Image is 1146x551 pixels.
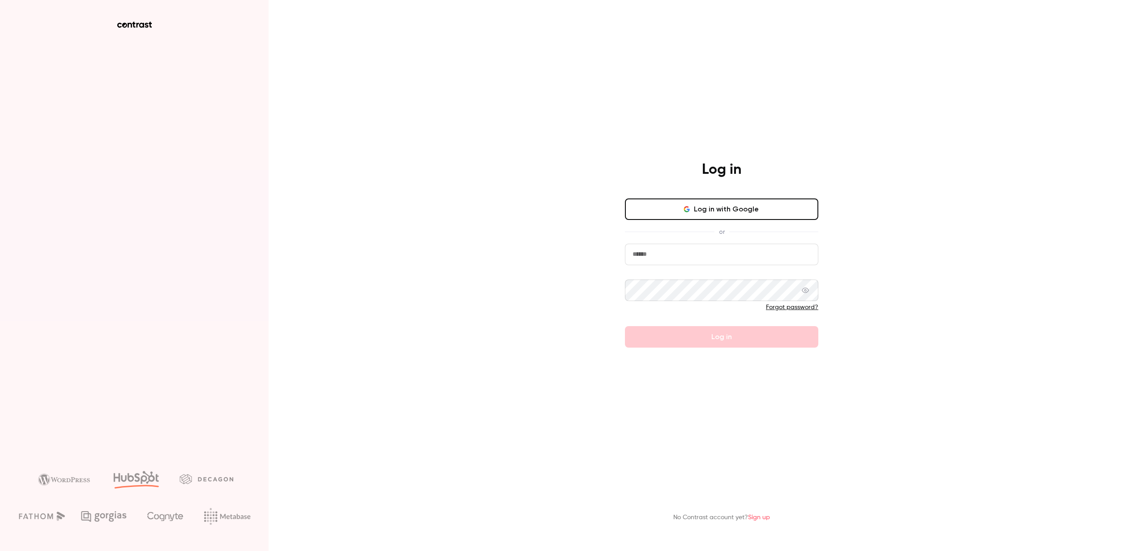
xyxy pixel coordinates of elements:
a: Sign up [748,514,770,521]
img: decagon [180,474,233,484]
button: Log in with Google [625,198,818,220]
a: Forgot password? [766,304,818,310]
h4: Log in [702,161,741,179]
span: or [714,227,729,237]
p: No Contrast account yet? [673,513,770,522]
